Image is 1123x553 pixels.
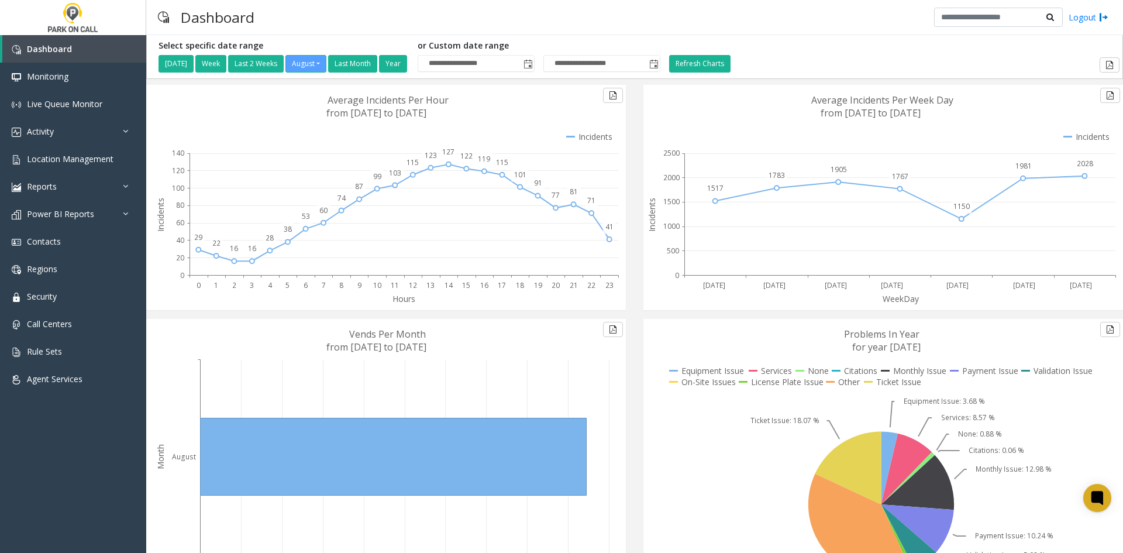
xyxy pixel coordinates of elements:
[445,280,453,290] text: 14
[675,270,679,280] text: 0
[958,429,1002,439] text: None: 0.88 %
[825,280,847,290] text: [DATE]
[831,164,847,174] text: 1905
[941,413,995,423] text: Services: 8.57 %
[462,280,470,290] text: 15
[663,173,680,183] text: 2000
[407,157,419,167] text: 115
[27,43,72,54] span: Dashboard
[12,73,21,82] img: 'icon'
[27,263,57,274] span: Regions
[176,235,184,245] text: 40
[12,45,21,54] img: 'icon'
[12,128,21,137] img: 'icon'
[172,166,184,176] text: 120
[12,320,21,329] img: 'icon'
[811,94,953,107] text: Average Incidents Per Week Day
[646,198,657,232] text: Incidents
[230,243,238,253] text: 16
[1100,88,1120,103] button: Export to pdf
[176,218,184,228] text: 60
[946,280,969,290] text: [DATE]
[12,348,21,357] img: 'icon'
[603,322,623,337] button: Export to pdf
[12,210,21,219] img: 'icon'
[1069,11,1108,23] a: Logout
[355,181,363,191] text: 87
[12,265,21,274] img: 'icon'
[552,280,560,290] text: 20
[159,55,194,73] button: [DATE]
[969,445,1024,455] text: Citations: 0.06 %
[570,280,578,290] text: 21
[667,246,679,256] text: 500
[514,170,526,180] text: 101
[516,280,524,290] text: 18
[498,280,506,290] text: 17
[27,318,72,329] span: Call Centers
[27,346,62,357] span: Rule Sets
[442,147,454,157] text: 127
[27,181,57,192] span: Reports
[268,280,273,290] text: 4
[12,238,21,247] img: 'icon'
[391,280,399,290] text: 11
[12,155,21,164] img: 'icon'
[12,293,21,302] img: 'icon'
[212,238,221,248] text: 22
[180,270,184,280] text: 0
[328,94,449,107] text: Average Incidents Per Hour
[214,280,218,290] text: 1
[250,280,254,290] text: 3
[285,280,290,290] text: 5
[750,415,819,425] text: Ticket Issue: 18.07 %
[1100,57,1119,73] button: Export to pdf
[172,148,184,158] text: 140
[821,107,921,119] text: from [DATE] to [DATE]
[339,280,343,290] text: 8
[418,41,660,51] h5: or Custom date range
[326,341,426,353] text: from [DATE] to [DATE]
[197,280,201,290] text: 0
[1013,280,1035,290] text: [DATE]
[373,171,381,181] text: 99
[27,126,54,137] span: Activity
[159,41,409,51] h5: Select specific date range
[27,208,94,219] span: Power BI Reports
[328,55,377,73] button: Last Month
[663,148,680,158] text: 2500
[881,280,903,290] text: [DATE]
[707,183,724,193] text: 1517
[319,205,328,215] text: 60
[647,56,660,72] span: Toggle popup
[155,198,166,232] text: Incidents
[155,444,166,469] text: Month
[521,56,534,72] span: Toggle popup
[326,107,426,119] text: from [DATE] to [DATE]
[27,291,57,302] span: Security
[176,253,184,263] text: 20
[228,55,284,73] button: Last 2 Weeks
[232,280,236,290] text: 2
[2,35,146,63] a: Dashboard
[1099,11,1108,23] img: logout
[27,153,113,164] span: Location Management
[769,170,785,180] text: 1783
[357,280,361,290] text: 9
[389,168,401,178] text: 103
[904,396,985,406] text: Equipment Issue: 3.68 %
[534,178,542,188] text: 91
[175,3,260,32] h3: Dashboard
[552,190,560,200] text: 77
[27,71,68,82] span: Monitoring
[12,183,21,192] img: 'icon'
[266,233,274,243] text: 28
[425,150,437,160] text: 123
[379,55,407,73] button: Year
[603,88,623,103] button: Export to pdf
[12,100,21,109] img: 'icon'
[195,55,226,73] button: Week
[570,187,578,197] text: 81
[176,200,184,210] text: 80
[478,154,490,164] text: 119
